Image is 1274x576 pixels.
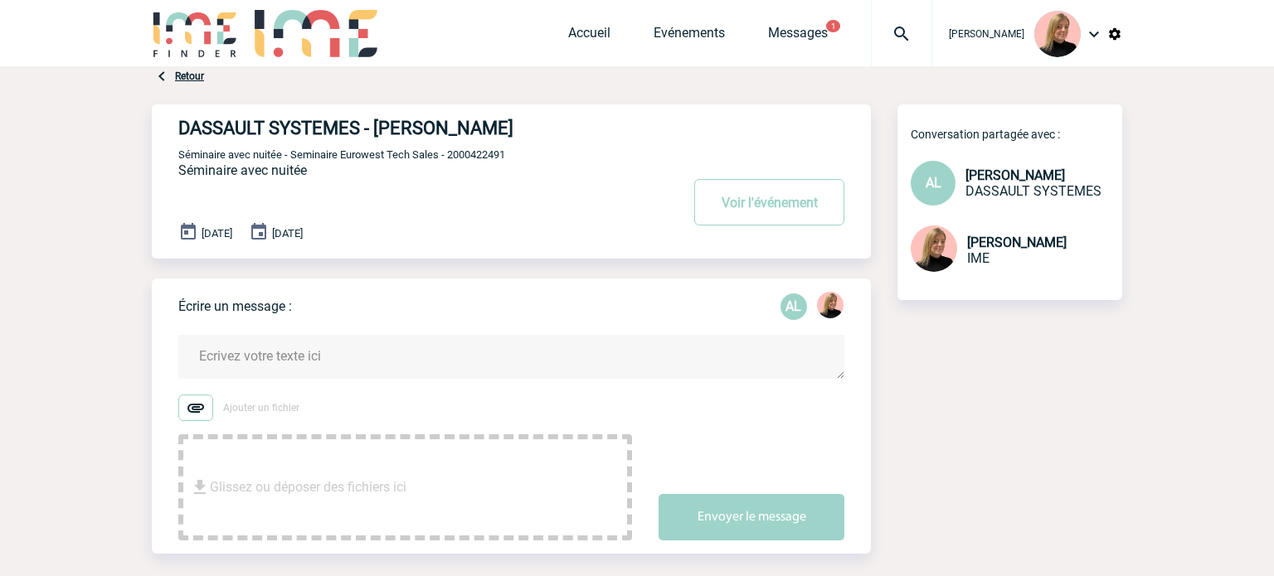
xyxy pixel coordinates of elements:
[210,446,406,529] span: Glissez ou déposer des fichiers ici
[817,292,844,322] div: Estelle PERIOU
[694,179,844,225] button: Voir l'événement
[967,250,990,266] span: IME
[223,402,299,414] span: Ajouter un fichier
[817,292,844,318] img: 131233-0.png
[967,235,1067,250] span: [PERSON_NAME]
[178,298,292,314] p: Écrire un message :
[654,25,725,48] a: Evénements
[202,227,232,240] span: [DATE]
[926,175,941,191] span: AL
[190,477,210,497] img: file_download.svg
[780,293,807,320] p: AL
[175,70,204,82] a: Retour
[965,183,1101,199] span: DASSAULT SYSTEMES
[178,148,505,161] span: Séminaire avec nuitée - Seminaire Eurowest Tech Sales - 2000422491
[949,28,1024,40] span: [PERSON_NAME]
[272,227,303,240] span: [DATE]
[152,10,238,57] img: IME-Finder
[568,25,610,48] a: Accueil
[965,167,1065,183] span: [PERSON_NAME]
[1034,11,1081,57] img: 131233-0.png
[911,225,957,272] img: 131233-0.png
[659,494,844,540] button: Envoyer le message
[911,128,1122,141] p: Conversation partagée avec :
[780,293,807,320] div: Alexandra LEVY-RUEFF
[768,25,828,48] a: Messages
[826,20,840,32] button: 1
[178,162,307,178] span: Séminaire avec nuitée
[178,118,630,138] h4: DASSAULT SYSTEMES - [PERSON_NAME]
